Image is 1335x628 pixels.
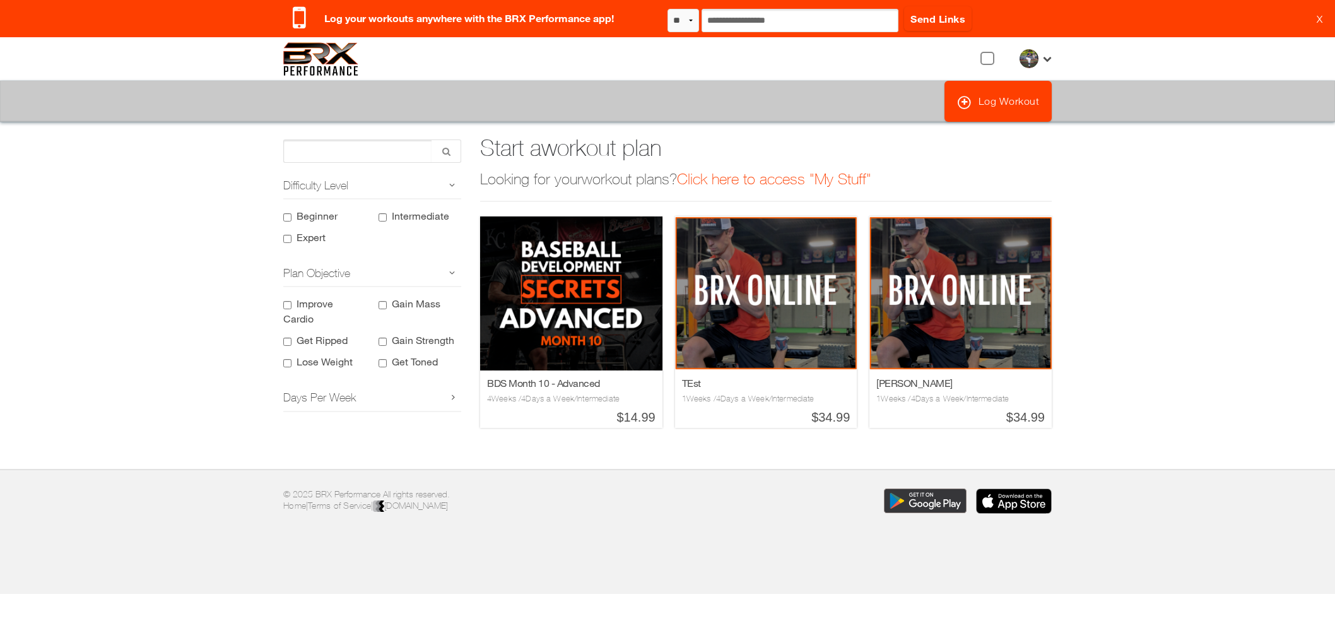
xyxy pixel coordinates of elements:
[297,231,326,243] label: Expert
[283,172,461,199] h2: Difficulty Level
[297,355,353,367] label: Lose Weight
[283,260,461,287] h2: Plan Objective
[392,355,438,367] label: Get Toned
[480,216,662,370] img: Profile
[1317,13,1322,25] a: X
[876,393,1045,405] h3: 1 Weeks / 4 Days a Week / Intermediate
[876,377,953,389] a: [PERSON_NAME]
[675,216,857,370] img: Profile
[884,489,967,514] img: Download the BRX Performance app for Google Play
[904,6,972,31] a: Send Links
[283,501,306,511] a: Home
[392,297,440,309] label: Gain Mass
[283,42,358,76] img: 6f7da32581c89ca25d665dc3aae533e4f14fe3ef_original.svg
[682,393,850,405] h3: 1 Weeks / 4 Days a Week / Intermediate
[944,81,1052,122] a: Log Workout
[392,210,449,222] label: Intermediate
[876,408,1045,425] strong: $ 34.99
[283,384,461,412] h2: Days Per Week
[392,334,454,346] label: Gain Strength
[373,501,448,511] a: [DOMAIN_NAME]
[487,377,600,389] a: BDS Month 10 - Advanced
[487,408,656,425] strong: $ 14.99
[1020,49,1038,68] img: thumb.png
[297,210,338,222] label: Beginner
[682,408,850,425] strong: $ 34.99
[869,216,1052,370] img: Profile
[283,297,333,324] label: Improve Cardio
[682,377,701,389] a: TEst
[480,139,1052,157] h2: Start a workout plan
[373,501,384,513] img: colorblack-fill
[677,170,871,187] a: Click here to access "My Stuff"
[976,489,1052,514] img: Download the BRX Performance app for iOS
[487,393,656,405] h3: 4 Weeks / 4 Days a Week / Intermediate
[308,501,371,511] a: Terms of Service
[297,334,348,346] label: Get Ripped
[283,489,658,513] p: © 2025 BRX Performance All rights reserved. | |
[480,171,1052,202] h1: Looking for your workout plans ?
